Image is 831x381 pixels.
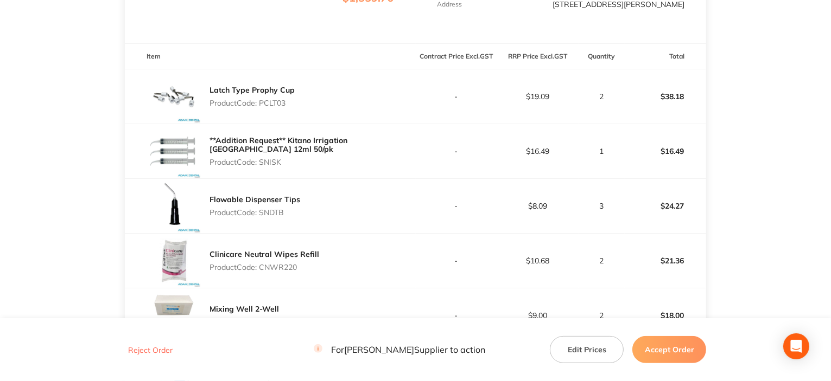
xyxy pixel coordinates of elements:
[579,256,625,265] p: 2
[437,1,462,8] p: Address
[210,195,300,204] a: Flowable Dispenser Tips
[416,256,497,265] p: -
[783,333,809,359] div: Open Intercom Messenger
[125,345,176,355] button: Reject Order
[632,336,706,363] button: Accept Order
[625,302,706,328] p: $18.00
[498,202,578,210] p: $8.09
[147,179,201,233] img: bGNndWJiYg
[498,256,578,265] p: $10.68
[210,85,295,95] a: Latch Type Prophy Cup
[625,138,706,164] p: $16.49
[416,311,497,320] p: -
[210,99,295,107] p: Product Code: PCLT03
[416,202,497,210] p: -
[147,234,201,288] img: cGJ1MnF4Yw
[625,248,706,274] p: $21.36
[625,193,706,219] p: $24.27
[625,83,706,109] p: $38.18
[147,69,201,124] img: cDAzYTVqYg
[210,158,416,166] p: Product Code: SNISK
[498,92,578,101] p: $19.09
[147,288,201,343] img: cTA4aWxpNw
[210,249,319,259] a: Clinicare Neutral Wipes Refill
[210,263,319,272] p: Product Code: CNWR220
[498,311,578,320] p: $9.00
[416,44,497,69] th: Contract Price Excl. GST
[579,92,625,101] p: 2
[497,44,579,69] th: RRP Price Excl. GST
[416,147,497,156] p: -
[579,147,625,156] p: 1
[579,311,625,320] p: 2
[125,44,416,69] th: Item
[147,124,201,178] img: dXU1eXM4cQ
[498,147,578,156] p: $16.49
[210,304,279,314] a: Mixing Well 2-Well
[579,44,625,69] th: Quantity
[579,202,625,210] p: 3
[210,208,300,217] p: Product Code: SNDTB
[625,44,706,69] th: Total
[314,345,485,355] p: For [PERSON_NAME] Supplier to action
[416,92,497,101] p: -
[210,318,291,326] p: Product Code: MW2900
[210,135,347,154] a: **Addition Request** Kitano Irrigation [GEOGRAPHIC_DATA] 12ml 50/pk
[550,336,624,363] button: Edit Prices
